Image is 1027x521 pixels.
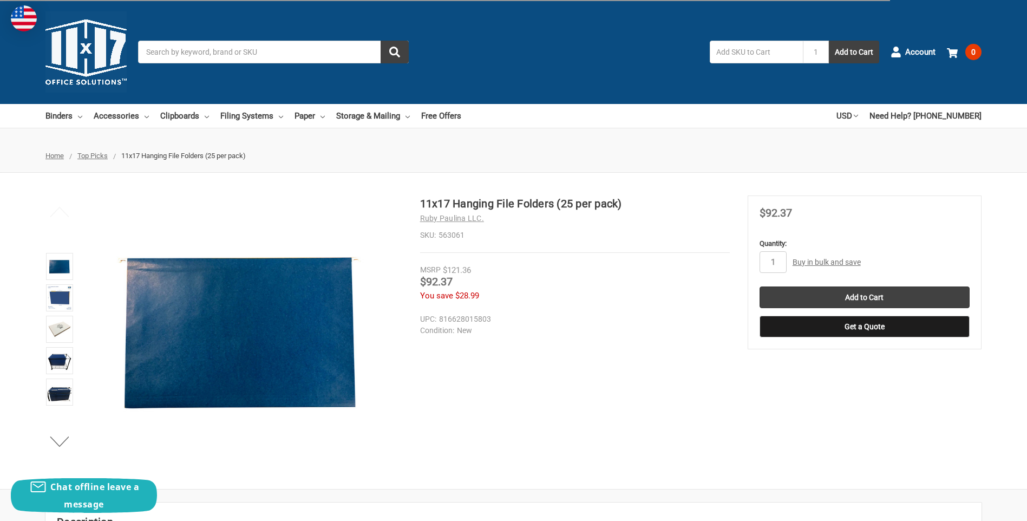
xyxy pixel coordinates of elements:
a: Account [891,38,936,66]
span: $92.37 [760,206,792,219]
span: You save [420,291,453,301]
a: Top Picks [77,152,108,160]
input: Search by keyword, brand or SKU [138,41,409,63]
button: Get a Quote [760,316,970,337]
span: 11x17 Hanging File Folders (25 per pack) [121,152,246,160]
input: Add to Cart [760,286,970,308]
dt: SKU: [420,230,436,241]
span: Chat offline leave a message [50,481,139,510]
dd: 563061 [420,230,730,241]
img: 11x17 Hanging File Folders (25 per pack) [48,286,71,310]
a: Clipboards [160,104,209,128]
a: USD [836,104,858,128]
img: duty and tax information for United States [11,5,37,31]
dt: Condition: [420,325,454,336]
div: MSRP [420,264,441,276]
dd: New [420,325,725,336]
a: Free Offers [421,104,461,128]
button: Chat offline leave a message [11,478,157,513]
span: Account [905,46,936,58]
label: Quantity: [760,238,970,249]
h1: 11x17 Hanging File Folders (25 per pack) [420,196,730,212]
img: 11x17.com [45,11,127,93]
img: 11x17 Hanging File Folders (25 per pack) [48,380,71,404]
a: Buy in bulk and save [793,258,861,266]
span: $28.99 [455,291,479,301]
a: Accessories [94,104,149,128]
dd: 816628015803 [420,314,725,325]
span: $92.37 [420,275,453,288]
a: Filing Systems [220,104,283,128]
span: 0 [965,44,982,60]
a: 0 [947,38,982,66]
a: Ruby Paulina LLC. [420,214,484,223]
span: $121.36 [443,265,471,275]
button: Next [43,431,76,452]
a: Binders [45,104,82,128]
img: 11x17 Hanging File Folders [48,255,71,278]
button: Add to Cart [829,41,879,63]
img: 11x17 Hanging File Folders (25 per pack) [48,317,71,341]
a: Paper [295,104,325,128]
input: Add SKU to Cart [710,41,803,63]
a: Storage & Mailing [336,104,410,128]
dt: UPC: [420,314,436,325]
a: Need Help? [PHONE_NUMBER] [869,104,982,128]
img: 11x17 Hanging File Folders [107,196,377,466]
a: Home [45,152,64,160]
img: 11x17 Hanging File Folders (25 per pack) [48,349,71,373]
button: Previous [43,201,76,223]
